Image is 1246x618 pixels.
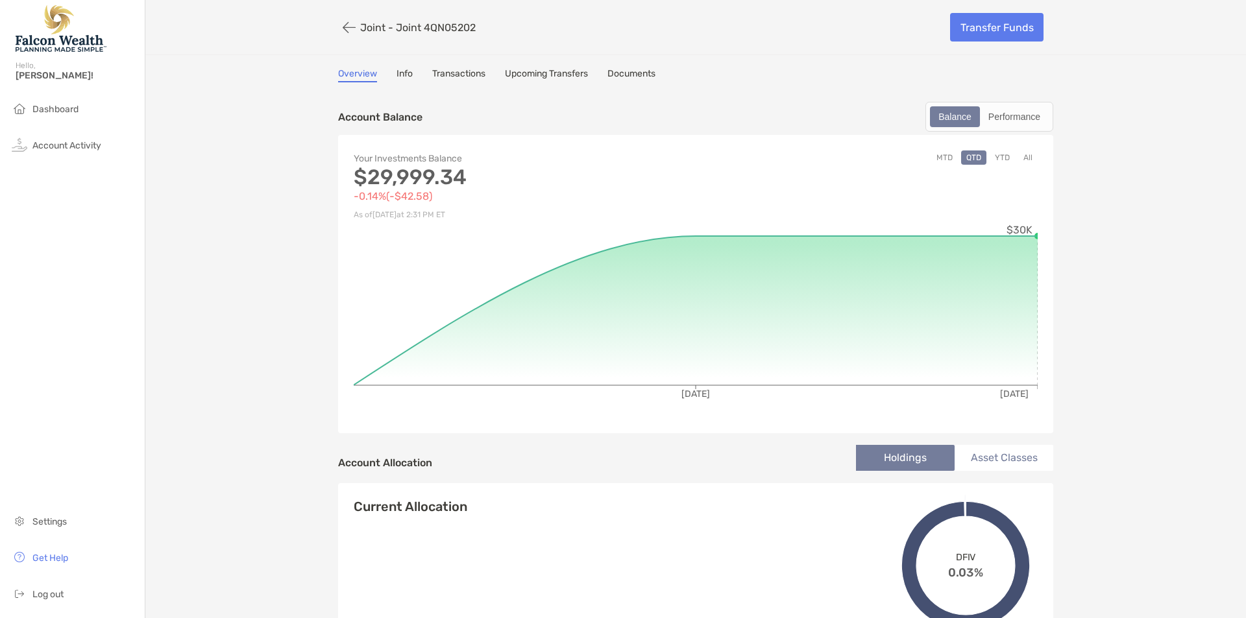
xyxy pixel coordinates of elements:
[32,516,67,527] span: Settings
[16,70,137,81] span: [PERSON_NAME]!
[990,150,1015,165] button: YTD
[925,102,1053,132] div: segmented control
[955,445,1053,471] li: Asset Classes
[12,137,27,152] img: activity icon
[956,551,976,562] span: DFIV
[354,150,696,167] p: Your Investments Balance
[12,513,27,529] img: settings icon
[607,68,655,82] a: Documents
[354,499,467,514] h4: Current Allocation
[12,586,27,601] img: logout icon
[32,104,79,115] span: Dashboard
[681,388,710,399] tspan: [DATE]
[12,549,27,565] img: get-help icon
[931,108,979,126] div: Balance
[16,5,106,52] img: Falcon Wealth Planning Logo
[961,150,986,165] button: QTD
[354,188,696,204] p: -0.14% ( -$42.58 )
[950,13,1044,42] a: Transfer Funds
[360,21,476,34] p: Joint - Joint 4QN05202
[32,140,101,151] span: Account Activity
[1018,150,1038,165] button: All
[338,68,377,82] a: Overview
[1000,388,1029,399] tspan: [DATE]
[32,589,64,600] span: Log out
[12,101,27,116] img: household icon
[354,207,696,223] p: As of [DATE] at 2:31 PM ET
[948,562,983,579] span: 0.03%
[354,169,696,185] p: $29,999.34
[397,68,413,82] a: Info
[931,150,958,165] button: MTD
[432,68,485,82] a: Transactions
[1007,224,1032,236] tspan: $30K
[505,68,588,82] a: Upcoming Transfers
[32,553,68,564] span: Get Help
[338,109,422,125] p: Account Balance
[338,457,432,469] h4: Account Allocation
[856,445,955,471] li: Holdings
[981,108,1047,126] div: Performance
